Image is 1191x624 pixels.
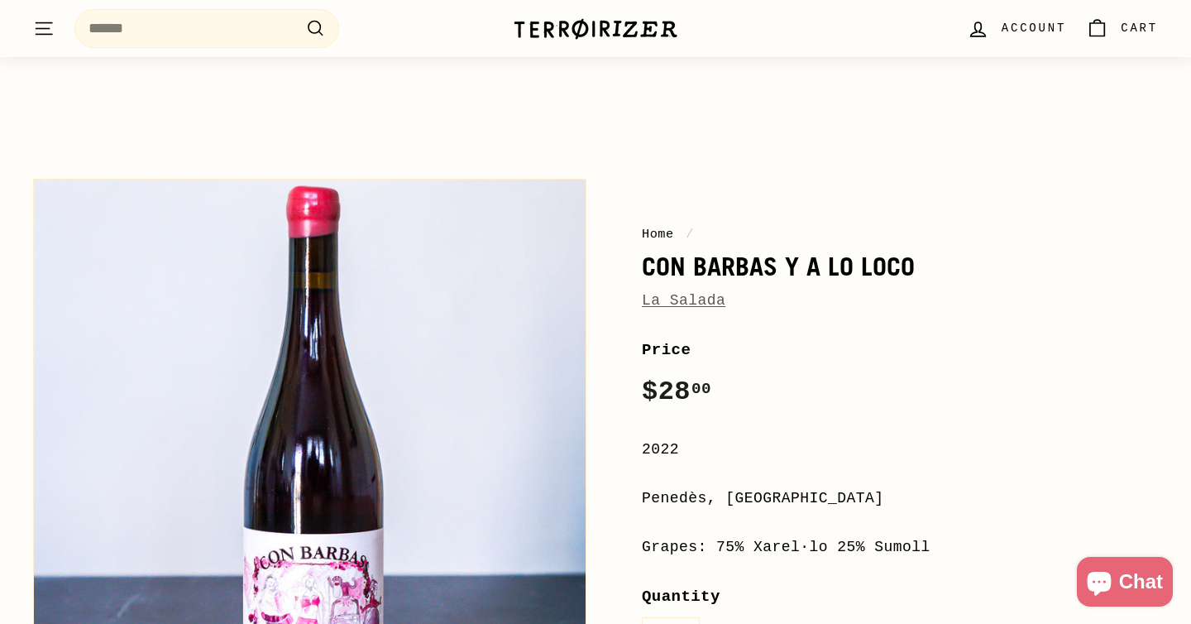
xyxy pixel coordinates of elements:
span: Account [1002,19,1066,37]
a: La Salada [642,292,725,309]
label: Quantity [642,584,1158,609]
a: Home [642,227,674,242]
span: $28 [642,377,711,407]
a: Cart [1076,4,1168,53]
div: Penedès, [GEOGRAPHIC_DATA] [642,487,1158,511]
span: Cart [1121,19,1158,37]
span: / [682,227,698,242]
inbox-online-store-chat: Shopify online store chat [1072,557,1178,611]
nav: breadcrumbs [642,224,1158,244]
a: Account [957,4,1076,53]
sup: 00 [691,380,711,398]
label: Price [642,338,1158,362]
div: 2022 [642,438,1158,462]
h1: Con Barbas Y A Lo Loco [642,252,1158,281]
div: Grapes: 75% Xarel·lo 25% Sumoll [642,535,1158,559]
